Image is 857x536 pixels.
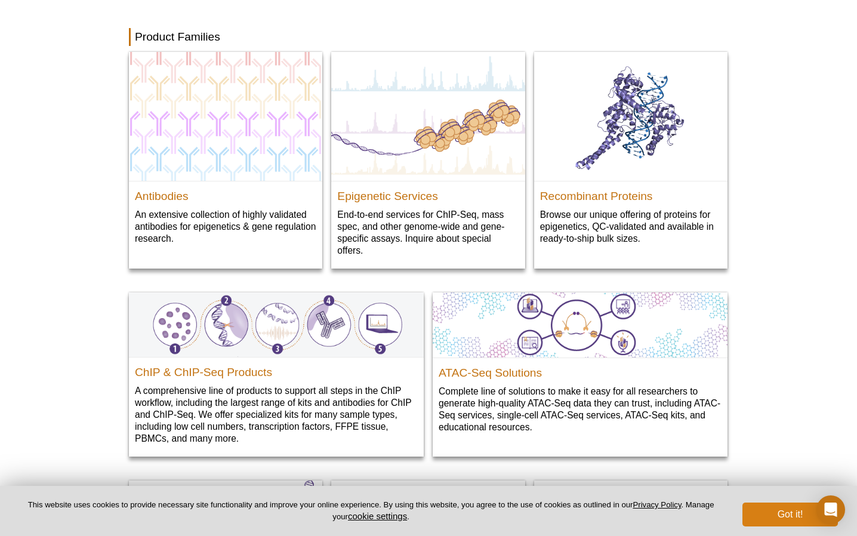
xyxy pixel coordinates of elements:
h2: ATAC-Seq Solutions [439,361,722,379]
h2: Recombinant Proteins [540,184,722,202]
p: A comprehensive line of products to support all steps in the ChIP workflow, including the largest... [135,384,418,445]
h2: ChIP & ChIP-Seq Products [135,361,418,378]
img: Antibodies for Epigenetics [129,52,322,181]
a: Antibodies for Epigenetics Antibodies An extensive collection of highly validated antibodies for ... [129,52,322,257]
button: Got it! [742,503,838,526]
a: ATAC-Seq Solutions ATAC-Seq Solutions Complete line of solutions to make it easy for all research... [433,292,727,445]
img: Recombinant Proteins [534,52,727,181]
img: ATAC-Seq Solutions [433,292,727,358]
a: Privacy Policy [633,500,681,509]
a: Custom Services Epigenetic Services End-to-end services for ChIP‑Seq, mass spec, and other genome... [331,52,525,269]
div: Open Intercom Messenger [816,495,845,524]
p: This website uses cookies to provide necessary site functionality and improve your online experie... [19,500,723,522]
p: Complete line of solutions to make it easy for all researchers to generate high-quality ATAC-Seq ... [439,385,722,433]
button: cookie settings [348,511,407,521]
h2: Product Families [129,28,728,46]
h2: Epigenetic Services [337,184,519,202]
p: Browse our unique offering of proteins for epigenetics, QC-validated and available in ready-to-sh... [540,208,722,245]
a: Recombinant Proteins Recombinant Proteins Browse our unique offering of proteins for epigenetics,... [534,52,727,257]
p: End-to-end services for ChIP‑Seq, mass spec, and other genome-wide and gene-specific assays. Inqu... [337,208,519,257]
img: Active Motif [129,292,424,357]
a: Active Motif ChIP & ChIP-Seq Products A comprehensive line of products to support all steps in th... [129,292,424,457]
p: An extensive collection of highly validated antibodies for epigenetics & gene regulation research. [135,208,316,245]
img: Custom Services [331,52,525,181]
h2: Antibodies [135,184,316,202]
